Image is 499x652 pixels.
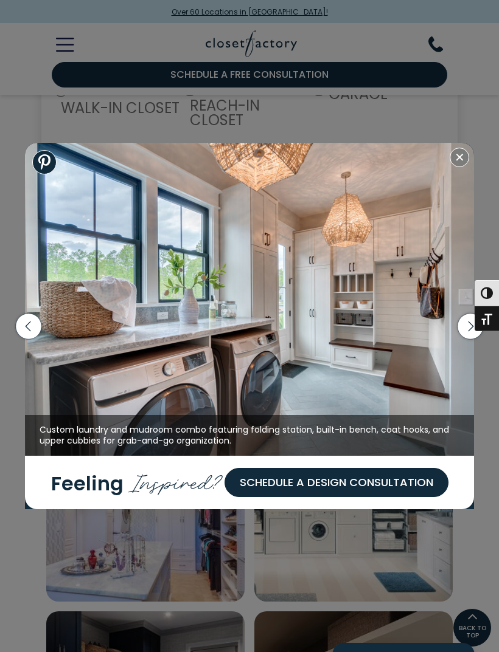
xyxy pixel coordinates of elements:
[25,415,474,456] figcaption: Custom laundry and mudroom combo featuring folding station, built-in bench, coat hooks, and upper...
[32,150,57,174] a: Share to Pinterest
[475,306,499,331] button: Toggle Font size
[25,143,474,456] img: Custom laundry room and mudroom with folding station, built-in bench, coat hooks, and white shake...
[450,148,469,167] button: Close modal
[51,470,124,497] span: Feeling
[225,468,448,497] a: Schedule a Design Consultation
[128,464,225,498] span: Inspired?
[475,280,499,306] button: Toggle High Contrast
